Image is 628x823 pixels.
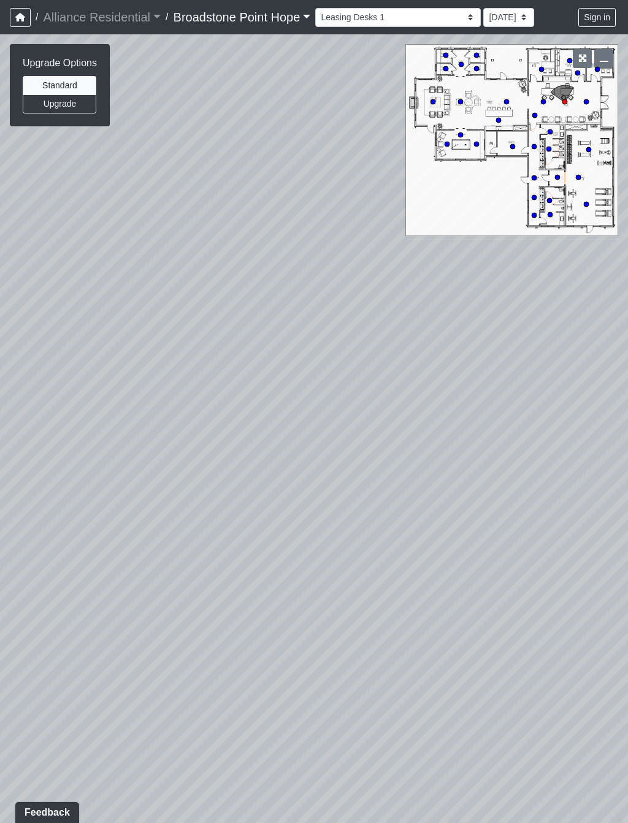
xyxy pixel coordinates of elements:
iframe: Ybug feedback widget [9,798,85,823]
button: Standard [23,76,96,95]
a: Broadstone Point Hope [174,5,311,29]
span: / [31,5,43,29]
button: Upgrade [23,94,96,113]
a: Alliance Residential [43,5,161,29]
span: / [161,5,173,29]
h6: Upgrade Options [23,57,97,69]
button: Sign in [578,8,616,27]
